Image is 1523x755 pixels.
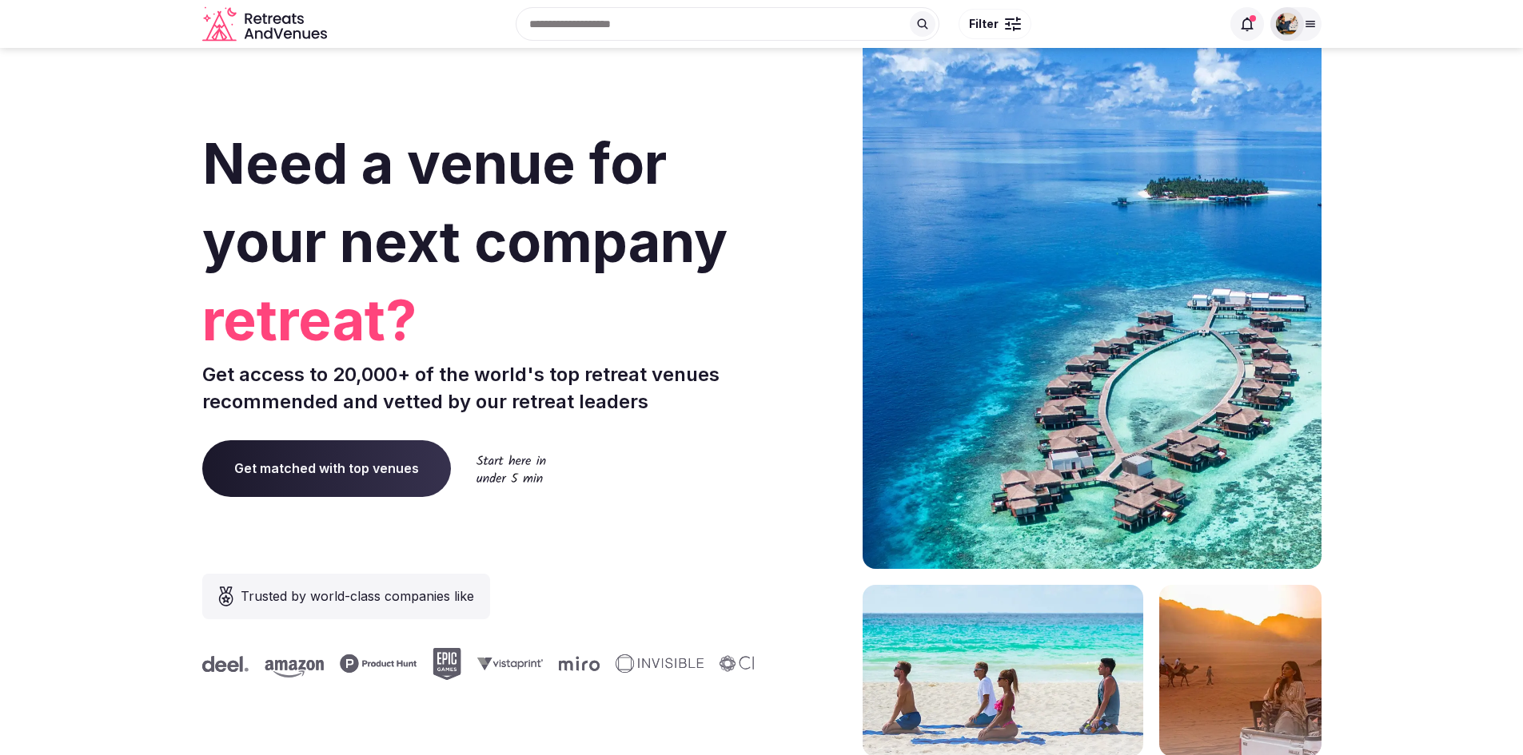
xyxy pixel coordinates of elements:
[202,6,330,42] svg: Retreats and Venues company logo
[536,656,576,671] svg: Miro company logo
[476,455,546,483] img: Start here in under 5 min
[454,657,520,670] svg: Vistaprint company logo
[959,9,1031,39] button: Filter
[1276,13,1298,35] img: Cory Sivell
[202,129,728,276] span: Need a venue for your next company
[202,361,756,415] p: Get access to 20,000+ of the world's top retreat venues recommended and vetted by our retreat lea...
[241,586,474,606] span: Trusted by world-class companies like
[409,648,438,680] svg: Epic Games company logo
[202,440,451,496] a: Get matched with top venues
[179,656,225,672] svg: Deel company logo
[969,16,999,32] span: Filter
[202,6,330,42] a: Visit the homepage
[202,281,756,360] span: retreat?
[592,654,680,674] svg: Invisible company logo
